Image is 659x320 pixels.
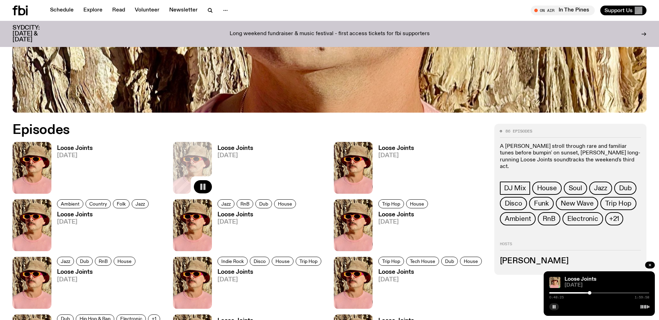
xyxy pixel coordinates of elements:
a: Loose Joints[DATE] [373,269,484,309]
p: A [PERSON_NAME] stroll through rare and familiar tunes before bumpin' on sunset, [PERSON_NAME] lo... [500,143,641,170]
span: Jazz [135,201,145,206]
span: +21 [609,215,619,223]
a: Trip Hop [600,197,636,210]
a: Ambient [57,199,83,208]
a: Jazz [589,182,612,195]
a: Loose Joints[DATE] [51,212,151,251]
a: House [406,199,428,208]
span: 1:59:58 [635,296,649,299]
a: DJ Mix [500,182,530,195]
a: Jazz [132,199,149,208]
span: Trip Hop [299,259,318,264]
a: Soul [564,182,587,195]
span: RnB [543,215,555,223]
a: House [274,199,296,208]
span: [DATE] [565,283,649,288]
a: Read [108,6,129,15]
span: Country [89,201,107,206]
a: Trip Hop [378,199,404,208]
span: Support Us [604,7,633,14]
h3: Loose Joints [57,145,93,151]
h2: Hosts [500,242,641,250]
span: Dub [259,201,268,206]
span: [DATE] [57,277,138,283]
a: Dub [441,257,458,266]
img: Tyson stands in front of a paperbark tree wearing orange sunglasses, a suede bucket hat and a pin... [173,199,212,251]
span: [DATE] [378,219,430,225]
span: [DATE] [378,277,484,283]
img: Tyson stands in front of a paperbark tree wearing orange sunglasses, a suede bucket hat and a pin... [334,142,373,194]
img: Tyson stands in front of a paperbark tree wearing orange sunglasses, a suede bucket hat and a pin... [13,199,51,251]
h3: Loose Joints [378,145,414,151]
a: Dub [255,199,272,208]
a: Loose Joints[DATE] [373,212,430,251]
span: Trip Hop [382,259,400,264]
span: Tech House [410,259,435,264]
h3: Loose Joints [57,212,151,218]
a: New Wave [556,197,598,210]
a: Country [85,199,111,208]
span: House [278,201,292,206]
a: Indie Rock [217,257,248,266]
span: Ambient [61,201,80,206]
span: Dub [619,184,632,192]
h3: Loose Joints [217,145,253,151]
a: Dub [614,182,636,195]
span: RnB [99,259,108,264]
span: Jazz [61,259,70,264]
span: House [537,184,557,192]
span: 0:48:25 [549,296,564,299]
img: Tyson stands in front of a paperbark tree wearing orange sunglasses, a suede bucket hat and a pin... [173,257,212,309]
span: [DATE] [217,219,298,225]
a: Folk [113,199,130,208]
button: On AirIn The Pines [531,6,595,15]
a: Schedule [46,6,78,15]
span: Indie Rock [221,259,244,264]
a: Dub [76,257,93,266]
span: [DATE] [217,277,323,283]
a: Loose Joints[DATE] [373,145,414,194]
h3: Loose Joints [57,269,138,275]
span: DJ Mix [504,184,526,192]
a: Disco [500,197,527,210]
span: Electronic [567,215,598,223]
h3: Loose Joints [378,212,430,218]
h3: [PERSON_NAME] [500,257,641,265]
span: House [117,259,132,264]
a: Explore [79,6,107,15]
a: Loose Joints[DATE] [51,145,93,194]
img: Tyson stands in front of a paperbark tree wearing orange sunglasses, a suede bucket hat and a pin... [334,199,373,251]
button: +21 [605,212,623,225]
span: Ambient [505,215,531,223]
a: Loose Joints[DATE] [212,145,253,194]
span: Disco [254,259,266,264]
a: Funk [529,197,554,210]
h3: Loose Joints [378,269,484,275]
span: Disco [505,200,522,207]
a: Tyson stands in front of a paperbark tree wearing orange sunglasses, a suede bucket hat and a pin... [549,277,560,288]
span: Jazz [594,184,607,192]
a: Disco [250,257,270,266]
h3: Loose Joints [217,212,298,218]
a: Jazz [57,257,74,266]
p: Long weekend fundraiser & music festival - first access tickets for fbi supporters [230,31,430,37]
a: Loose Joints[DATE] [51,269,138,309]
a: House [460,257,482,266]
a: Ambient [500,212,536,225]
span: Soul [569,184,582,192]
img: Tyson stands in front of a paperbark tree wearing orange sunglasses, a suede bucket hat and a pin... [13,257,51,309]
a: RnB [538,212,560,225]
span: Trip Hop [382,201,400,206]
a: RnB [95,257,112,266]
h3: SYDCITY: [DATE] & [DATE] [13,25,57,43]
span: [DATE] [57,219,151,225]
a: Newsletter [165,6,202,15]
span: House [410,201,424,206]
a: House [272,257,294,266]
img: Tyson stands in front of a paperbark tree wearing orange sunglasses, a suede bucket hat and a pin... [334,257,373,309]
a: House [114,257,135,266]
span: Folk [117,201,126,206]
span: [DATE] [378,153,414,159]
span: Funk [534,200,549,207]
span: Trip Hop [605,200,631,207]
